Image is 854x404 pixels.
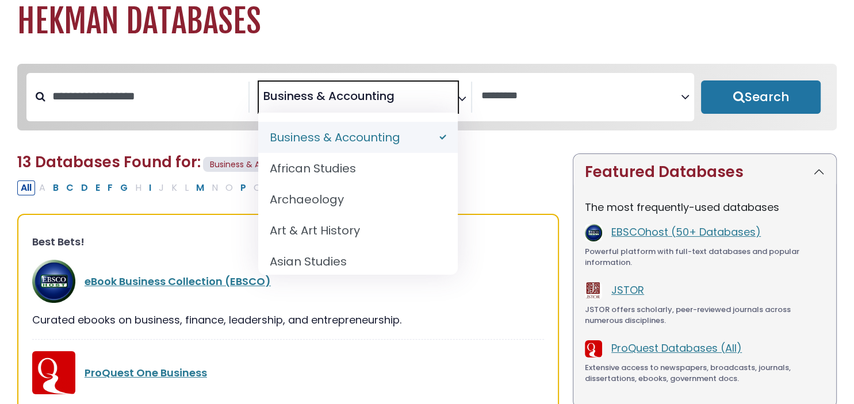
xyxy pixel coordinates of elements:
[45,87,248,106] input: Search database by title or keyword
[258,184,457,215] li: Archaeology
[259,87,395,105] li: Business & Accounting
[17,180,404,194] div: Alpha-list to filter by first letter of database name
[611,225,761,239] a: EBSCOhost (50+ Databases)
[481,90,681,102] textarea: Search
[701,80,821,114] button: Submit for Search Results
[258,215,457,246] li: Art & Art History
[17,2,837,41] h1: Hekman Databases
[49,180,62,195] button: Filter Results B
[585,246,825,268] div: Powerful platform with full-text databases and popular information.
[193,180,208,195] button: Filter Results M
[611,341,742,355] a: ProQuest Databases (All)
[258,246,457,277] li: Asian Studies
[17,180,35,195] button: All
[117,180,131,195] button: Filter Results G
[78,180,91,195] button: Filter Results D
[145,180,155,195] button: Filter Results I
[585,199,825,215] p: The most frequently-used databases
[203,157,308,172] span: Business & Accounting
[92,180,104,195] button: Filter Results E
[63,180,77,195] button: Filter Results C
[397,94,405,106] textarea: Search
[32,236,544,248] h3: Best Bets!
[85,274,271,288] a: eBook Business Collection (EBSCO)
[585,304,825,326] div: JSTOR offers scholarly, peer-reviewed journals across numerous disciplines.
[237,180,250,195] button: Filter Results P
[258,153,457,184] li: African Studies
[263,87,395,105] span: Business & Accounting
[17,152,201,172] span: 13 Databases Found for:
[17,64,837,130] nav: Search filters
[32,312,544,328] div: Curated ebooks on business, finance, leadership, and entrepreneurship.
[258,122,457,153] li: Business & Accounting
[611,283,644,297] a: JSTOR
[573,154,836,190] button: Featured Databases
[104,180,116,195] button: Filter Results F
[85,365,207,380] a: ProQuest One Business
[585,362,825,384] div: Extensive access to newspapers, broadcasts, journals, dissertations, ebooks, government docs.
